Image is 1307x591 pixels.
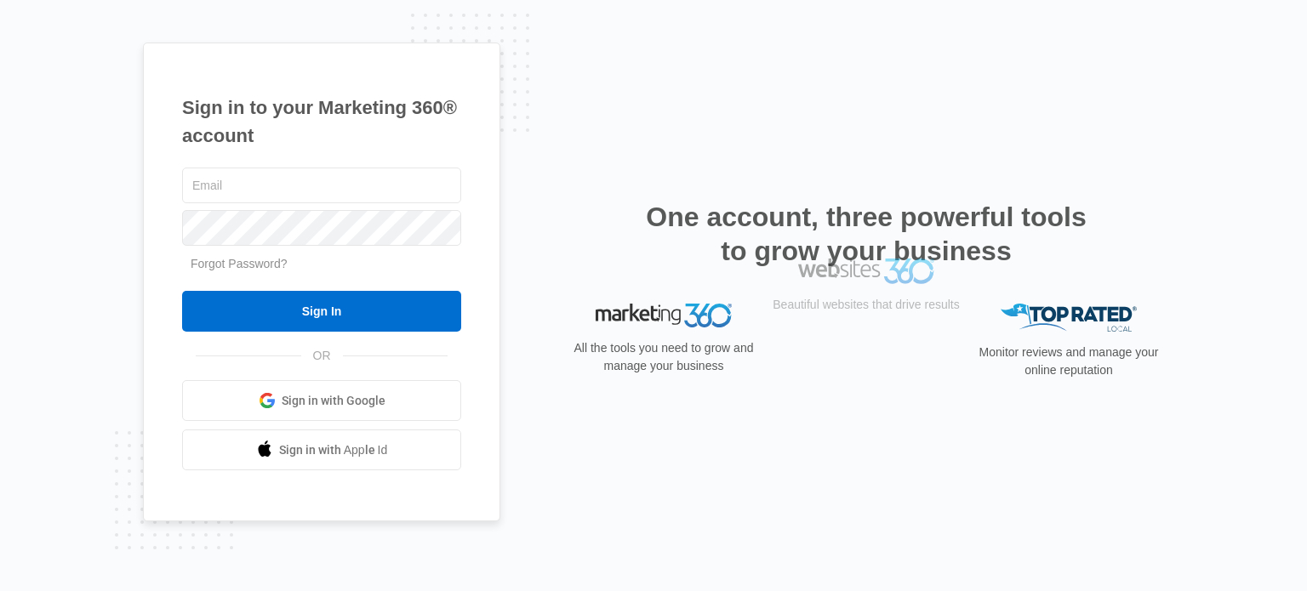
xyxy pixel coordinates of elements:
img: Marketing 360 [596,304,732,327]
span: Sign in with Google [282,392,385,410]
img: Websites 360 [798,304,934,328]
a: Forgot Password? [191,257,288,270]
input: Sign In [182,291,461,332]
a: Sign in with Apple Id [182,429,461,470]
p: All the tools you need to grow and manage your business [568,339,759,375]
h2: One account, three powerful tools to grow your business [641,200,1092,268]
a: Sign in with Google [182,380,461,421]
span: Sign in with Apple Id [279,441,388,459]
p: Beautiful websites that drive results [771,341,962,359]
input: Email [182,168,461,203]
img: Top Rated Local [1001,304,1137,332]
h1: Sign in to your Marketing 360® account [182,94,461,150]
p: Monitor reviews and manage your online reputation [973,344,1164,379]
span: OR [301,347,343,365]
